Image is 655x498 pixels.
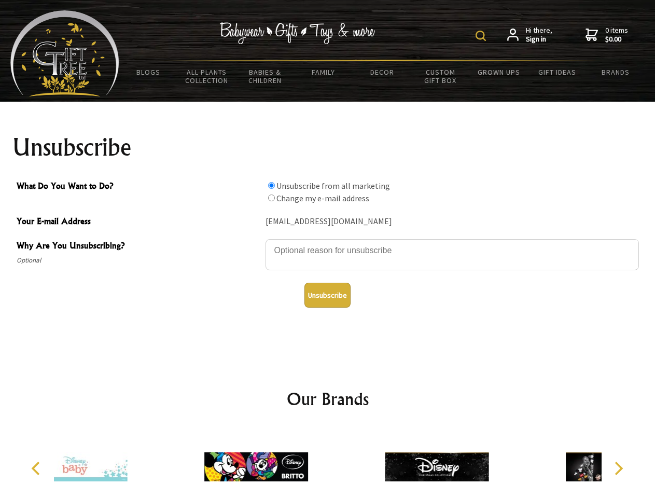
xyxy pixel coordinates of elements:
[276,193,369,203] label: Change my e-mail address
[586,26,628,44] a: 0 items$0.00
[605,25,628,44] span: 0 items
[295,61,353,83] a: Family
[353,61,411,83] a: Decor
[605,35,628,44] strong: $0.00
[526,26,552,44] span: Hi there,
[607,457,630,480] button: Next
[528,61,587,83] a: Gift Ideas
[266,214,639,230] div: [EMAIL_ADDRESS][DOMAIN_NAME]
[587,61,645,83] a: Brands
[17,254,260,267] span: Optional
[178,61,236,91] a: All Plants Collection
[476,31,486,41] img: product search
[507,26,552,44] a: Hi there,Sign in
[17,215,260,230] span: Your E-mail Address
[268,195,275,201] input: What Do You Want to Do?
[526,35,552,44] strong: Sign in
[12,135,643,160] h1: Unsubscribe
[17,179,260,195] span: What Do You Want to Do?
[411,61,470,91] a: Custom Gift Box
[10,10,119,96] img: Babyware - Gifts - Toys and more...
[17,239,260,254] span: Why Are You Unsubscribing?
[21,386,635,411] h2: Our Brands
[26,457,49,480] button: Previous
[236,61,295,91] a: Babies & Children
[304,283,351,308] button: Unsubscribe
[268,182,275,189] input: What Do You Want to Do?
[276,181,390,191] label: Unsubscribe from all marketing
[220,22,375,44] img: Babywear - Gifts - Toys & more
[266,239,639,270] textarea: Why Are You Unsubscribing?
[119,61,178,83] a: BLOGS
[469,61,528,83] a: Grown Ups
